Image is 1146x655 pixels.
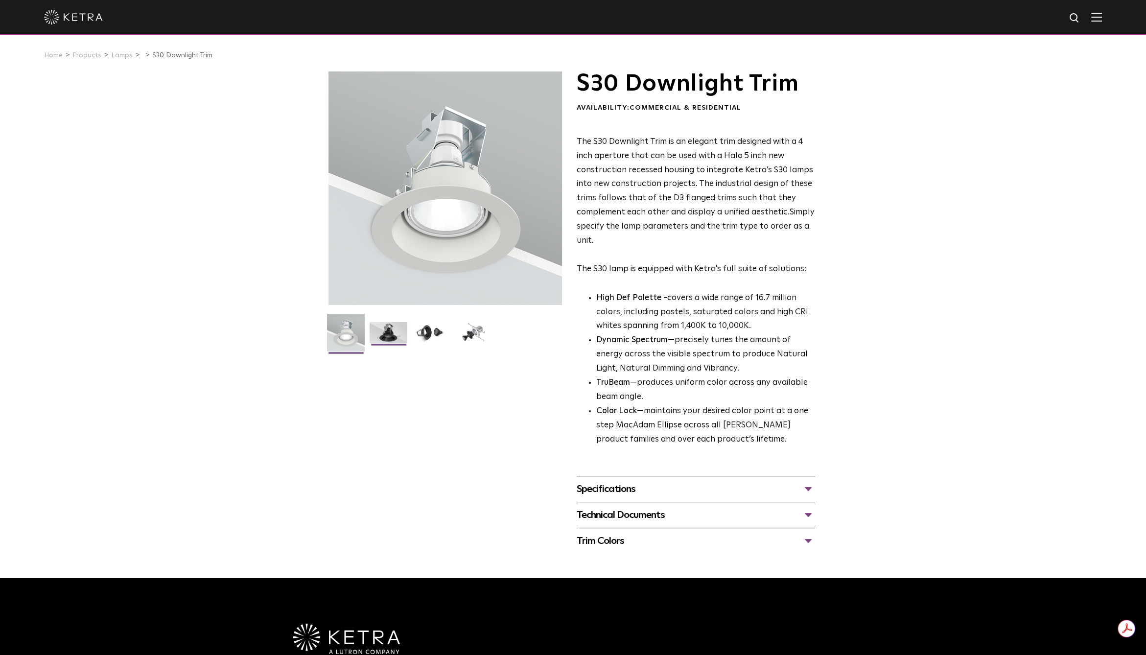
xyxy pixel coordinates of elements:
[596,376,815,404] li: —produces uniform color across any available beam angle.
[44,52,63,59] a: Home
[152,52,212,59] a: S30 Downlight Trim
[111,52,133,59] a: Lamps
[72,52,101,59] a: Products
[596,294,667,302] strong: High Def Palette -
[596,407,637,415] strong: Color Lock
[596,404,815,447] li: —maintains your desired color point at a one step MacAdam Ellipse across all [PERSON_NAME] produc...
[596,291,815,334] p: covers a wide range of 16.7 million colors, including pastels, saturated colors and high CRI whit...
[327,314,365,359] img: S30-DownlightTrim-2021-Web-Square
[1091,12,1102,22] img: Hamburger%20Nav.svg
[596,333,815,376] li: —precisely tunes the amount of energy across the visible spectrum to produce Natural Light, Natur...
[1069,12,1081,24] img: search icon
[577,507,815,523] div: Technical Documents
[293,624,400,654] img: Ketra-aLutronCo_White_RGB
[596,336,668,344] strong: Dynamic Spectrum
[577,135,815,277] p: The S30 lamp is equipped with Ketra's full suite of solutions:
[370,322,407,351] img: S30 Halo Downlight_Hero_Black_Gradient
[455,322,492,351] img: S30 Halo Downlight_Exploded_Black
[577,103,815,113] div: Availability:
[577,71,815,96] h1: S30 Downlight Trim
[630,104,741,111] span: Commercial & Residential
[577,138,813,216] span: The S30 Downlight Trim is an elegant trim designed with a 4 inch aperture that can be used with a...
[577,208,815,245] span: Simply specify the lamp parameters and the trim type to order as a unit.​
[577,533,815,549] div: Trim Colors
[596,378,630,387] strong: TruBeam
[577,481,815,497] div: Specifications
[412,322,450,351] img: S30 Halo Downlight_Table Top_Black
[44,10,103,24] img: ketra-logo-2019-white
